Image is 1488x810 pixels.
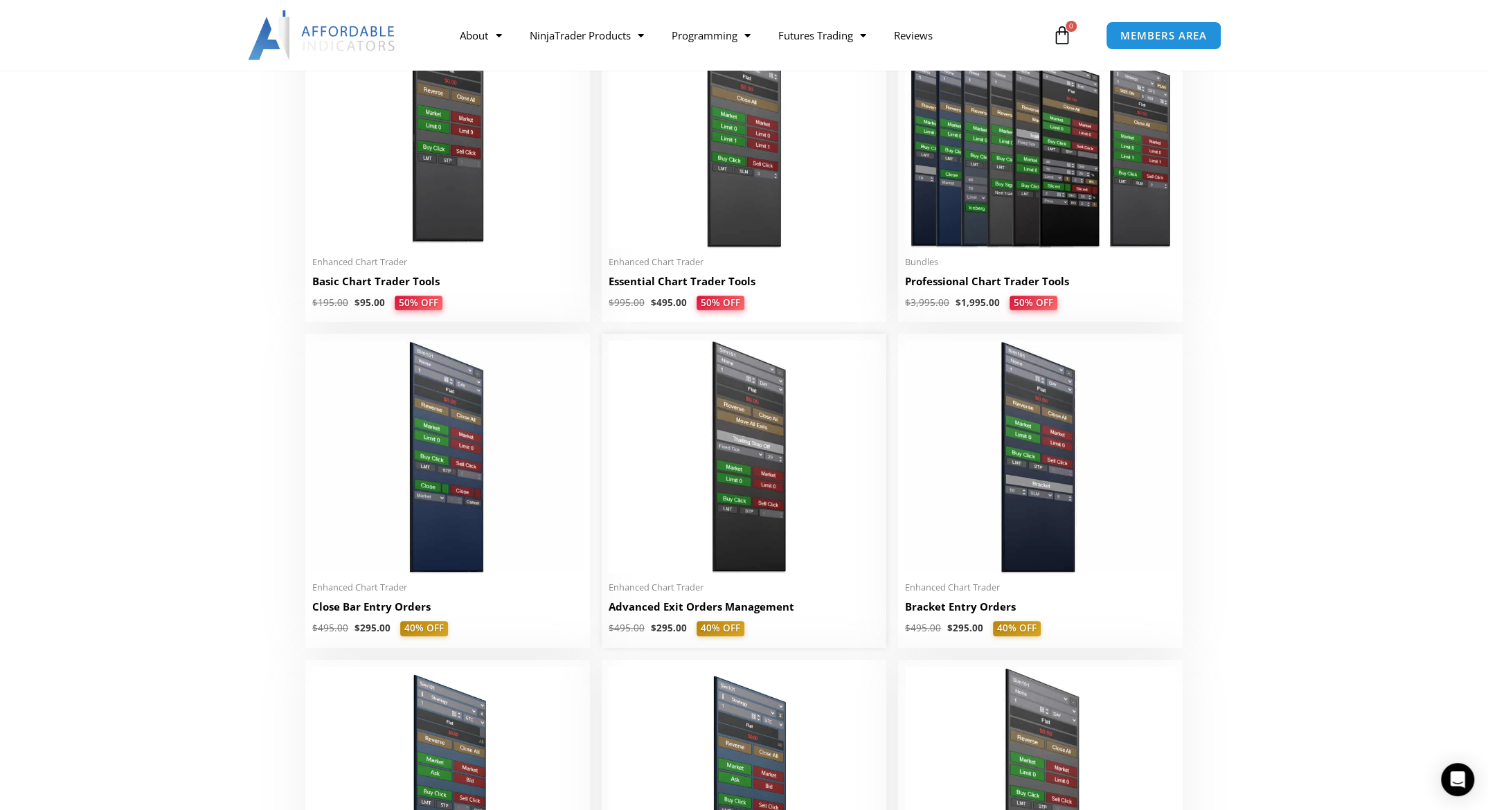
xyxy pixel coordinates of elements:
span: $ [651,296,656,309]
span: $ [312,296,318,309]
a: Essential Chart Trader Tools [609,274,879,296]
a: Bracket Entry Orders [905,600,1176,621]
bdi: 295.00 [651,622,687,634]
span: 50% OFF [1010,296,1057,311]
bdi: 495.00 [312,622,348,634]
a: Futures Trading [764,19,879,51]
span: $ [609,296,614,309]
bdi: 995.00 [609,296,645,309]
img: Essential Chart Trader Tools [609,15,879,248]
span: Enhanced Chart Trader [609,582,879,593]
img: BracketEntryOrders [905,341,1176,573]
img: ProfessionalToolsBundlePage [905,15,1176,248]
a: MEMBERS AREA [1106,21,1221,50]
bdi: 495.00 [905,622,941,634]
bdi: 495.00 [609,622,645,634]
bdi: 1,995.00 [956,296,1000,309]
img: CloseBarOrders [312,341,583,573]
a: Advanced Exit Orders Management [609,600,879,621]
span: $ [905,622,911,634]
bdi: 3,995.00 [905,296,949,309]
a: Reviews [879,19,946,51]
span: 40% OFF [400,621,448,636]
a: Professional Chart Trader Tools [905,274,1176,296]
h2: Close Bar Entry Orders [312,600,583,614]
span: $ [947,622,953,634]
span: 40% OFF [697,621,744,636]
span: $ [355,296,360,309]
span: $ [609,622,614,634]
span: $ [956,296,961,309]
span: $ [905,296,911,309]
bdi: 195.00 [312,296,348,309]
nav: Menu [446,19,1048,51]
h2: Bracket Entry Orders [905,600,1176,614]
a: Programming [657,19,764,51]
img: AdvancedStopLossMgmt [609,341,879,573]
bdi: 295.00 [947,622,983,634]
span: 40% OFF [993,621,1041,636]
span: MEMBERS AREA [1120,30,1207,41]
div: Open Intercom Messenger [1441,763,1474,796]
span: Enhanced Chart Trader [312,256,583,268]
bdi: 95.00 [355,296,385,309]
h2: Essential Chart Trader Tools [609,274,879,289]
span: 50% OFF [697,296,744,311]
h2: Advanced Exit Orders Management [609,600,879,614]
span: $ [651,622,656,634]
h2: Professional Chart Trader Tools [905,274,1176,289]
a: About [446,19,515,51]
span: Enhanced Chart Trader [905,582,1176,593]
a: Basic Chart Trader Tools [312,274,583,296]
span: 50% OFF [395,296,442,311]
bdi: 295.00 [355,622,391,634]
span: Enhanced Chart Trader [312,582,583,593]
span: $ [312,622,318,634]
a: NinjaTrader Products [515,19,657,51]
span: 0 [1066,21,1077,32]
a: 0 [1032,15,1093,55]
h2: Basic Chart Trader Tools [312,274,583,289]
img: LogoAI | Affordable Indicators – NinjaTrader [248,10,397,60]
bdi: 495.00 [651,296,687,309]
span: Enhanced Chart Trader [609,256,879,268]
img: BasicTools [312,15,583,248]
span: Bundles [905,256,1176,268]
span: $ [355,622,360,634]
a: Close Bar Entry Orders [312,600,583,621]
